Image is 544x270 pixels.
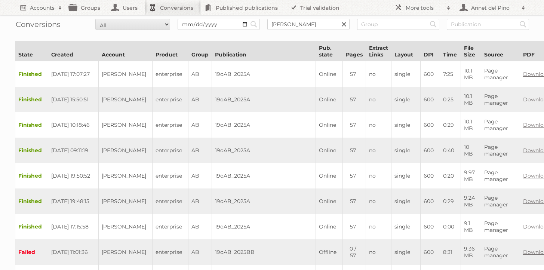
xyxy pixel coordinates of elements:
th: Product [153,42,188,61]
td: 19oAB_2025A [212,61,316,87]
td: no [366,61,391,87]
td: enterprise [153,112,188,138]
td: Finished [15,188,48,214]
td: 19oAB_2025BB [212,239,316,265]
td: Page manager [481,163,520,188]
td: 10.1 MB [461,87,481,112]
td: AB [188,138,212,163]
td: 19oAB_2025A [212,163,316,188]
td: 10 MB [461,138,481,163]
span: [DATE] 19:48:15 [51,198,89,205]
td: no [366,87,391,112]
td: 7:25 [440,61,461,87]
td: Online [316,188,343,214]
td: 19oAB_2025A [212,112,316,138]
th: Layout [391,42,421,61]
td: Page manager [481,239,520,265]
td: no [366,138,391,163]
td: Page manager [481,214,520,239]
td: [PERSON_NAME] [99,188,153,214]
span: [DATE] 17:15:58 [51,223,89,230]
td: 0:25 [440,87,461,112]
span: [DATE] 15:50:51 [51,96,89,103]
td: enterprise [153,163,188,188]
td: 600 [421,163,440,188]
th: Created [48,42,99,61]
td: [PERSON_NAME] [99,239,153,265]
td: enterprise [153,239,188,265]
td: AB [188,112,212,138]
td: 600 [421,188,440,214]
td: 0 / 57 [343,239,366,265]
td: AB [188,188,212,214]
td: AB [188,87,212,112]
td: enterprise [153,138,188,163]
th: Source [481,42,520,61]
input: Search [248,19,259,30]
td: 57 [343,188,366,214]
td: Finished [15,214,48,239]
td: 8:31 [440,239,461,265]
th: Account [99,42,153,61]
td: 57 [343,87,366,112]
span: [DATE] 10:18:46 [51,122,90,128]
td: AB [188,214,212,239]
span: [DATE] 19:50:52 [51,172,90,179]
td: Finished [15,112,48,138]
td: single [391,163,421,188]
td: enterprise [153,61,188,87]
td: Online [316,138,343,163]
th: Extract Links [366,42,391,61]
td: [PERSON_NAME] [99,61,153,87]
td: 10.1 MB [461,112,481,138]
td: single [391,239,421,265]
td: 600 [421,61,440,87]
td: 19oAB_2025A [212,214,316,239]
th: State [15,42,48,61]
td: Offline [316,239,343,265]
td: 0:40 [440,138,461,163]
h2: Annet del Pino [469,4,518,12]
td: Page manager [481,188,520,214]
td: single [391,112,421,138]
td: 9.36 MB [461,239,481,265]
td: 19oAB_2025A [212,188,316,214]
td: [PERSON_NAME] [99,87,153,112]
td: 19oAB_2025A [212,87,316,112]
input: Group [357,19,439,30]
td: 57 [343,112,366,138]
span: [DATE] 09:11:19 [51,147,88,154]
td: Page manager [481,61,520,87]
input: Date [178,19,260,30]
td: Finished [15,61,48,87]
td: Page manager [481,87,520,112]
td: 19oAB_2025A [212,138,316,163]
td: Online [316,112,343,138]
td: Failed [15,239,48,265]
td: 0:29 [440,188,461,214]
td: 0:29 [440,112,461,138]
input: Search [517,19,529,30]
th: DPI [421,42,440,61]
td: [PERSON_NAME] [99,163,153,188]
td: no [366,112,391,138]
td: AB [188,239,212,265]
td: 9.97 MB [461,163,481,188]
td: Online [316,214,343,239]
td: 10.1 MB [461,61,481,87]
span: [DATE] 17:07:27 [51,71,90,77]
td: 57 [343,214,366,239]
td: 600 [421,239,440,265]
td: Page manager [481,138,520,163]
td: single [391,61,421,87]
td: 600 [421,214,440,239]
th: File Size [461,42,481,61]
td: single [391,138,421,163]
td: Finished [15,163,48,188]
td: Finished [15,87,48,112]
td: 600 [421,138,440,163]
td: no [366,239,391,265]
td: no [366,163,391,188]
td: 9.1 MB [461,214,481,239]
td: [PERSON_NAME] [99,138,153,163]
